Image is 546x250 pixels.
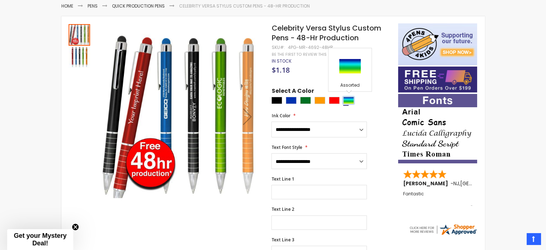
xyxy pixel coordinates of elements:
[343,97,354,104] div: Assorted
[271,87,314,97] span: Select A Color
[398,94,477,163] img: font-personalization-examples
[179,3,310,9] li: Celebrity Versa Stylus Custom Pens - 48-Hr Production
[271,65,289,75] span: $1.18
[300,97,311,104] div: Green
[286,97,297,104] div: Blue
[271,23,381,43] span: Celebrity Versa Stylus Custom Pens - 48-Hr Production
[61,3,73,9] a: Home
[271,97,282,104] div: Black
[403,191,473,207] div: Fantastic
[314,97,325,104] div: Orange
[460,180,513,187] span: [GEOGRAPHIC_DATA]
[233,23,262,210] div: Next
[14,232,66,247] span: Get your Mystery Deal!
[409,223,477,236] img: 4pens.com widget logo
[271,58,291,64] span: In stock
[330,82,370,90] div: Assorted
[487,231,546,250] iframe: Google Customer Reviews
[112,3,165,9] a: Quick Production Pens
[69,23,91,46] div: Celebrity Versa Stylus Custom Pens - 48-Hr Production
[409,231,477,237] a: 4pens.com certificate URL
[271,113,290,119] span: Ink Color
[271,58,291,64] div: Availability
[271,52,347,57] a: Be the first to review this product
[271,176,294,182] span: Text Line 1
[72,223,79,231] button: Close teaser
[403,180,451,187] span: [PERSON_NAME]
[271,44,285,50] strong: SKU
[69,46,90,68] img: Celebrity Versa Stylus Custom Pens - 48-Hr Production
[271,237,294,243] span: Text Line 3
[7,229,73,250] div: Get your Mystery Deal!Close teaser
[98,33,262,198] img: Celebrity Versa Stylus Custom Pens - 48-Hr Production
[451,180,513,187] span: - ,
[271,144,302,150] span: Text Font Style
[88,3,98,9] a: Pens
[398,67,477,92] img: Free shipping on orders over $199
[453,180,459,187] span: NJ
[329,97,340,104] div: Red
[271,206,294,212] span: Text Line 2
[398,23,477,65] img: 4pens 4 kids
[288,45,333,50] div: 4PG-MR-4692-48HR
